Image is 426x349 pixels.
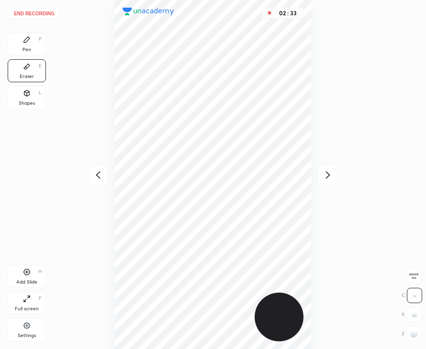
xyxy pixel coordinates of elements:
div: L [39,90,42,95]
div: X [402,307,422,322]
button: End recording [8,8,61,19]
div: Add Slide [16,280,37,284]
div: Z [402,326,422,341]
div: P [39,37,42,42]
img: logo.38c385cc.svg [123,8,174,15]
div: C [402,288,422,303]
div: Full screen [15,306,39,311]
div: H [38,269,42,274]
div: 02 : 33 [276,10,299,17]
div: Eraser [20,74,34,79]
div: Settings [18,333,36,338]
div: Shapes [19,101,35,106]
div: E [39,64,42,68]
span: Erase all [407,273,421,280]
div: F [39,296,42,301]
div: Pen [22,47,31,52]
